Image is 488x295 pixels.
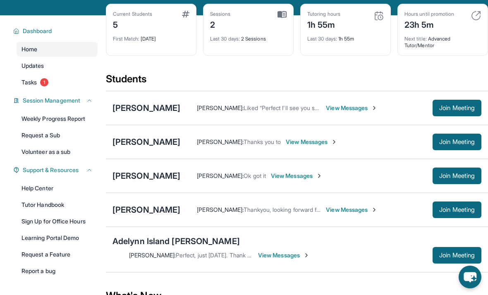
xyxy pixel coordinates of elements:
[106,72,488,91] div: Students
[112,170,180,182] div: [PERSON_NAME]
[316,173,323,179] img: Chevron-Right
[404,31,481,49] div: Advanced Tutor/Mentor
[210,11,231,17] div: Sessions
[112,102,180,114] div: [PERSON_NAME]
[17,75,98,90] a: Tasks1
[19,166,93,174] button: Support & Resources
[17,181,98,196] a: Help Center
[244,104,328,111] span: Liked “Perfect I'll see you soon!”
[439,139,475,144] span: Join Meeting
[258,251,310,259] span: View Messages
[307,11,340,17] div: Tutoring hours
[433,134,481,150] button: Join Meeting
[17,230,98,245] a: Learning Portal Demo
[112,136,180,148] div: [PERSON_NAME]
[17,111,98,126] a: Weekly Progress Report
[112,235,240,247] div: Adelynn Island [PERSON_NAME]
[271,172,323,180] span: View Messages
[331,139,337,145] img: Chevron-Right
[129,252,176,259] span: [PERSON_NAME] :
[210,31,287,42] div: 2 Sessions
[17,144,98,159] a: Volunteer as a sub
[17,197,98,212] a: Tutor Handbook
[286,138,337,146] span: View Messages
[113,17,152,31] div: 5
[17,58,98,73] a: Updates
[40,78,48,86] span: 1
[23,166,79,174] span: Support & Resources
[113,31,189,42] div: [DATE]
[433,168,481,184] button: Join Meeting
[374,11,384,21] img: card
[303,252,310,259] img: Chevron-Right
[244,138,281,145] span: Thanks you to
[307,36,337,42] span: Last 30 days :
[197,206,244,213] span: [PERSON_NAME] :
[307,17,340,31] div: 1h 55m
[22,78,37,86] span: Tasks
[326,104,378,112] span: View Messages
[17,214,98,229] a: Sign Up for Office Hours
[459,266,481,288] button: chat-button
[244,206,354,213] span: Thankyou, looking forward for the classes.
[371,206,378,213] img: Chevron-Right
[17,247,98,262] a: Request a Feature
[439,106,475,110] span: Join Meeting
[433,100,481,116] button: Join Meeting
[277,11,287,18] img: card
[210,17,231,31] div: 2
[471,11,481,21] img: card
[439,173,475,178] span: Join Meeting
[197,172,244,179] span: [PERSON_NAME] :
[210,36,240,42] span: Last 30 days :
[17,128,98,143] a: Request a Sub
[19,96,93,105] button: Session Management
[404,11,454,17] div: Hours until promotion
[113,36,139,42] span: First Match :
[404,36,427,42] span: Next title :
[371,105,378,111] img: Chevron-Right
[244,172,266,179] span: Ok got it
[439,253,475,258] span: Join Meeting
[17,42,98,57] a: Home
[17,264,98,278] a: Report a bug
[404,17,454,31] div: 23h 5m
[22,45,37,53] span: Home
[433,201,481,218] button: Join Meeting
[182,11,189,17] img: card
[23,27,52,35] span: Dashboard
[19,27,93,35] button: Dashboard
[197,138,244,145] span: [PERSON_NAME] :
[197,104,244,111] span: [PERSON_NAME] :
[176,252,281,259] span: Perfect, just [DATE]. Thank you so much
[439,207,475,212] span: Join Meeting
[307,31,384,42] div: 1h 55m
[22,62,44,70] span: Updates
[113,11,152,17] div: Current Students
[112,204,180,216] div: [PERSON_NAME]
[326,206,378,214] span: View Messages
[433,247,481,264] button: Join Meeting
[23,96,80,105] span: Session Management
